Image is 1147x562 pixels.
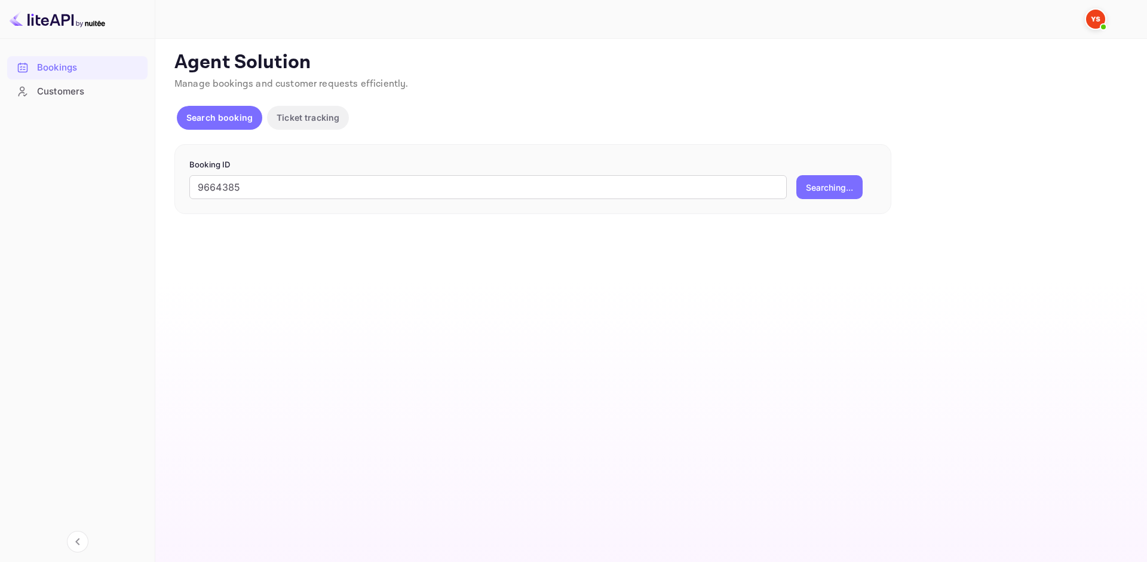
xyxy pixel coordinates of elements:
button: Collapse navigation [67,531,88,552]
a: Bookings [7,56,148,78]
p: Booking ID [189,159,876,171]
div: Customers [7,80,148,103]
div: Bookings [37,61,142,75]
div: Bookings [7,56,148,80]
span: Manage bookings and customer requests efficiently. [174,78,409,90]
input: Enter Booking ID (e.g., 63782194) [189,175,787,199]
img: LiteAPI logo [10,10,105,29]
div: Customers [37,85,142,99]
a: Customers [7,80,148,102]
p: Search booking [186,111,253,124]
p: Ticket tracking [277,111,339,124]
img: Yandex Support [1086,10,1105,29]
p: Agent Solution [174,51,1125,75]
button: Searching... [796,175,863,199]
